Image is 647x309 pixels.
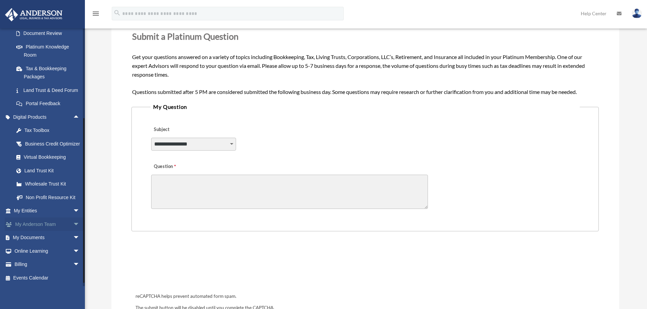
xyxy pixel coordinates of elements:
[151,125,216,135] label: Subject
[10,83,90,97] a: Land Trust & Deed Forum
[3,8,65,21] img: Anderson Advisors Platinum Portal
[73,244,87,258] span: arrow_drop_down
[73,110,87,124] span: arrow_drop_up
[113,9,121,17] i: search
[24,140,82,148] div: Business Credit Optimizer
[10,40,90,62] a: Platinum Knowledge Room
[24,167,82,175] div: Land Trust Kit
[10,137,90,151] a: Business Credit Optimizer
[5,244,90,258] a: Online Learningarrow_drop_down
[5,204,90,218] a: My Entitiesarrow_drop_down
[10,62,90,83] a: Tax & Bookkeeping Packages
[92,9,100,18] i: menu
[151,162,204,172] label: Question
[5,231,90,245] a: My Documentsarrow_drop_down
[150,102,579,112] legend: My Question
[24,126,82,135] div: Tax Toolbox
[10,27,90,40] a: Document Review
[24,180,82,188] div: Wholesale Trust Kit
[10,177,90,191] a: Wholesale Trust Kit
[5,217,90,231] a: My Anderson Teamarrow_drop_down
[10,191,90,204] a: Non Profit Resource Kit
[73,204,87,218] span: arrow_drop_down
[10,97,90,111] a: Portal Feedback
[10,164,90,177] a: Land Trust Kit
[73,258,87,272] span: arrow_drop_down
[632,8,642,18] img: User Pic
[73,231,87,245] span: arrow_drop_down
[24,193,82,202] div: Non Profit Resource Kit
[133,292,597,301] div: reCAPTCHA helps prevent automated form spam.
[5,271,90,285] a: Events Calendar
[132,31,238,41] span: Submit a Platinum Question
[10,151,90,164] a: Virtual Bookkeeping
[5,110,90,124] a: Digital Productsarrow_drop_up
[133,252,237,279] iframe: reCAPTCHA
[73,217,87,231] span: arrow_drop_down
[24,153,82,161] div: Virtual Bookkeeping
[5,258,90,271] a: Billingarrow_drop_down
[92,12,100,18] a: menu
[10,124,90,137] a: Tax Toolbox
